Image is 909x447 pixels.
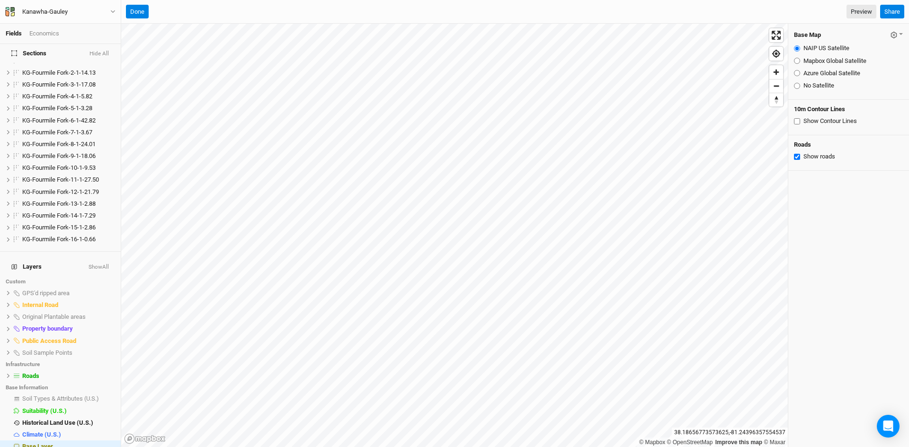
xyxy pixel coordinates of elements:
span: GPS'd ripped area [22,289,70,297]
div: Public Access Road [22,337,115,345]
span: KG-Fourmile Fork-14-1-7.29 [22,212,96,219]
button: Zoom out [769,79,783,93]
button: Reset bearing to north [769,93,783,106]
label: Mapbox Global Satellite [803,57,866,65]
div: KG-Fourmile Fork-2-1-14.13 [22,69,115,77]
span: Suitability (U.S.) [22,407,67,414]
div: Roads [22,372,115,380]
label: Show roads [803,152,835,161]
div: KG-Fourmile Fork-13-1-2.88 [22,200,115,208]
a: Mapbox logo [124,433,166,444]
div: Climate (U.S.) [22,431,115,438]
div: Kanawha-Gauley [22,7,68,17]
label: Azure Global Satellite [803,69,860,78]
div: Internal Road [22,301,115,309]
div: KG-Fourmile Fork-6-1-42.82 [22,117,115,124]
button: Done [126,5,149,19]
span: Original Plantable areas [22,313,86,320]
button: ShowAll [88,264,109,271]
span: Historical Land Use (U.S.) [22,419,93,426]
div: KG-Fourmile Fork-3-1-17.08 [22,81,115,88]
button: Kanawha-Gauley [5,7,116,17]
a: Mapbox [639,439,665,446]
span: KG-Fourmile Fork-6-1-42.82 [22,117,96,124]
button: Enter fullscreen [769,28,783,42]
button: Find my location [769,47,783,61]
label: Show Contour Lines [803,117,857,125]
h4: Base Map [794,31,821,39]
div: Open Intercom Messenger [877,415,900,438]
canvas: Map [121,24,788,447]
span: KG-Fourmile Fork-1-1-16.11 [22,57,96,64]
span: Roads [22,372,39,379]
div: KG-Fourmile Fork-7-1-3.67 [22,129,115,136]
div: KG-Fourmile Fork-5-1-3.28 [22,105,115,112]
div: Economics [29,29,59,38]
span: Climate (U.S.) [22,431,61,438]
div: KG-Fourmile Fork-11-1-27.50 [22,176,115,184]
span: Property boundary [22,325,73,332]
span: KG-Fourmile Fork-2-1-14.13 [22,69,96,76]
div: KG-Fourmile Fork-8-1-24.01 [22,140,115,148]
div: Suitability (U.S.) [22,407,115,415]
span: Soil Types & Attributes (U.S.) [22,395,99,402]
span: Layers [11,263,42,271]
div: KG-Fourmile Fork-14-1-7.29 [22,212,115,219]
a: Preview [847,5,876,19]
div: Original Plantable areas [22,313,115,321]
span: KG-Fourmile Fork-8-1-24.01 [22,140,96,148]
span: Zoom out [769,79,783,93]
span: Public Access Road [22,337,76,344]
div: 38.18656773573625 , -81.24396357554537 [672,428,788,438]
label: No Satellite [803,81,834,90]
div: Property boundary [22,325,115,333]
a: Fields [6,30,22,37]
a: Improve this map [715,439,762,446]
button: Zoom in [769,65,783,79]
span: KG-Fourmile Fork-10-1-9.53 [22,164,96,171]
h4: 10m Contour Lines [794,105,903,113]
span: KG-Fourmile Fork-3-1-17.08 [22,81,96,88]
span: Soil Sample Points [22,349,72,356]
div: GPS'd ripped area [22,289,115,297]
div: Soil Sample Points [22,349,115,357]
div: KG-Fourmile Fork-16-1-0.66 [22,236,115,243]
span: KG-Fourmile Fork-15-1-2.86 [22,224,96,231]
button: Hide All [89,51,109,57]
span: KG-Fourmile Fork-12-1-21.79 [22,188,99,195]
span: KG-Fourmile Fork-7-1-3.67 [22,129,92,136]
a: OpenStreetMap [667,439,713,446]
a: Maxar [764,439,785,446]
span: KG-Fourmile Fork-4-1-5.82 [22,93,92,100]
div: Soil Types & Attributes (U.S.) [22,395,115,403]
span: KG-Fourmile Fork-5-1-3.28 [22,105,92,112]
div: KG-Fourmile Fork-4-1-5.82 [22,93,115,100]
div: KG-Fourmile Fork-12-1-21.79 [22,188,115,196]
span: KG-Fourmile Fork-13-1-2.88 [22,200,96,207]
span: KG-Fourmile Fork-16-1-0.66 [22,236,96,243]
span: Sections [11,50,46,57]
div: Historical Land Use (U.S.) [22,419,115,427]
span: KG-Fourmile Fork-9-1-18.06 [22,152,96,159]
button: Share [880,5,904,19]
div: KG-Fourmile Fork-9-1-18.06 [22,152,115,160]
span: KG-Fourmile Fork-11-1-27.50 [22,176,99,183]
label: NAIP US Satellite [803,44,849,53]
div: KG-Fourmile Fork-15-1-2.86 [22,224,115,231]
div: KG-Fourmile Fork-10-1-9.53 [22,164,115,172]
span: Internal Road [22,301,58,308]
h4: Roads [794,141,903,149]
